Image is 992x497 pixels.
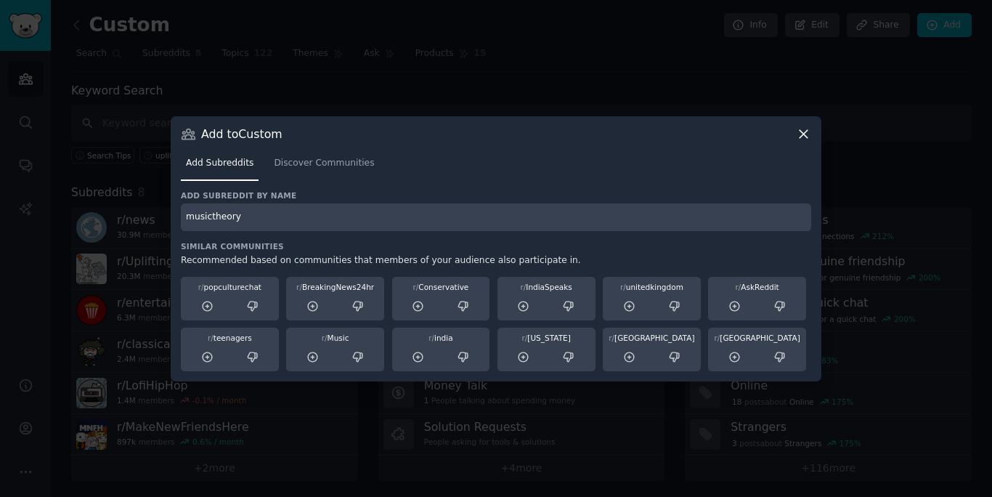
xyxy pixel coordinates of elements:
h3: Similar Communities [181,241,811,251]
span: r/ [520,283,526,291]
div: teenagers [186,333,274,343]
span: r/ [521,334,527,342]
span: r/ [198,283,204,291]
div: popculturechat [186,282,274,292]
span: Discover Communities [274,157,374,170]
div: Music [291,333,379,343]
span: r/ [609,334,614,342]
span: r/ [322,334,328,342]
span: r/ [296,283,302,291]
div: [US_STATE] [503,333,590,343]
h3: Add to Custom [201,126,282,142]
div: IndiaSpeaks [503,282,590,292]
h3: Add subreddit by name [181,190,811,201]
span: r/ [715,334,720,342]
span: r/ [620,283,626,291]
span: r/ [208,334,214,342]
span: r/ [736,283,741,291]
a: Discover Communities [269,152,379,182]
span: Add Subreddits [186,157,253,170]
div: Conservative [397,282,485,292]
span: r/ [412,283,418,291]
div: [GEOGRAPHIC_DATA] [608,333,696,343]
div: AskReddit [713,282,801,292]
div: BreakingNews24hr [291,282,379,292]
span: r/ [428,334,434,342]
div: Recommended based on communities that members of your audience also participate in. [181,254,811,267]
div: unitedkingdom [608,282,696,292]
div: india [397,333,485,343]
input: Enter subreddit name and press enter [181,203,811,232]
div: [GEOGRAPHIC_DATA] [713,333,801,343]
a: Add Subreddits [181,152,259,182]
